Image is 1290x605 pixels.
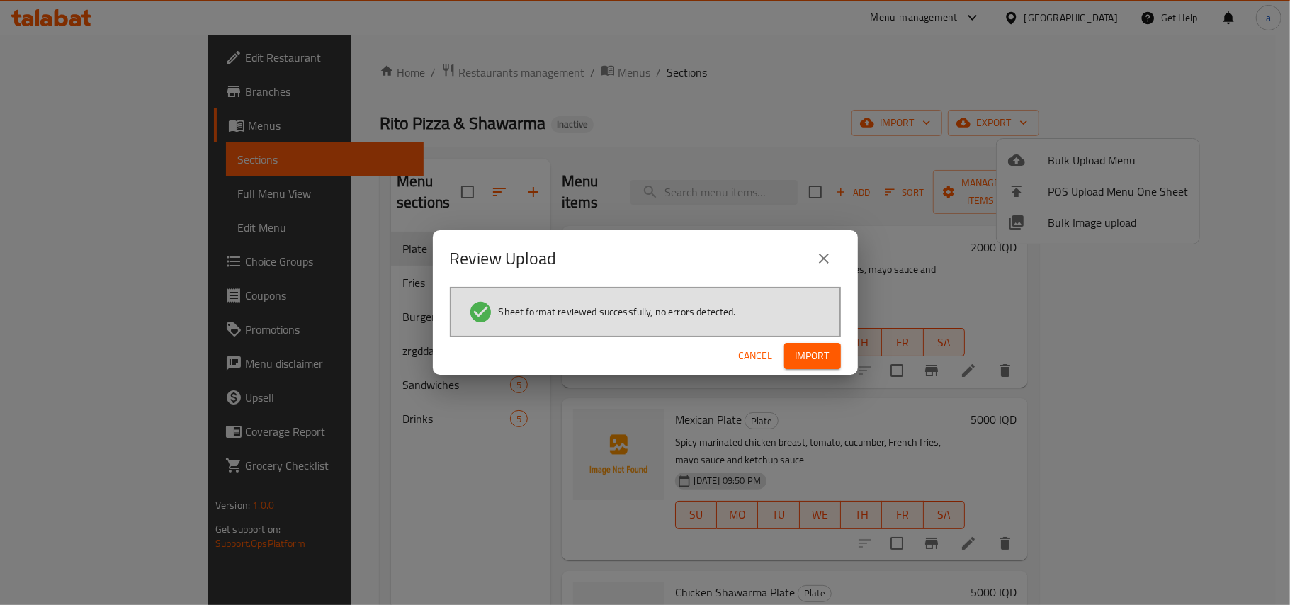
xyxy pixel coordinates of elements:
h2: Review Upload [450,247,557,270]
span: Sheet format reviewed successfully, no errors detected. [499,305,736,319]
button: Import [784,343,841,369]
span: Import [796,347,830,365]
button: close [807,242,841,276]
button: Cancel [733,343,779,369]
span: Cancel [739,347,773,365]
